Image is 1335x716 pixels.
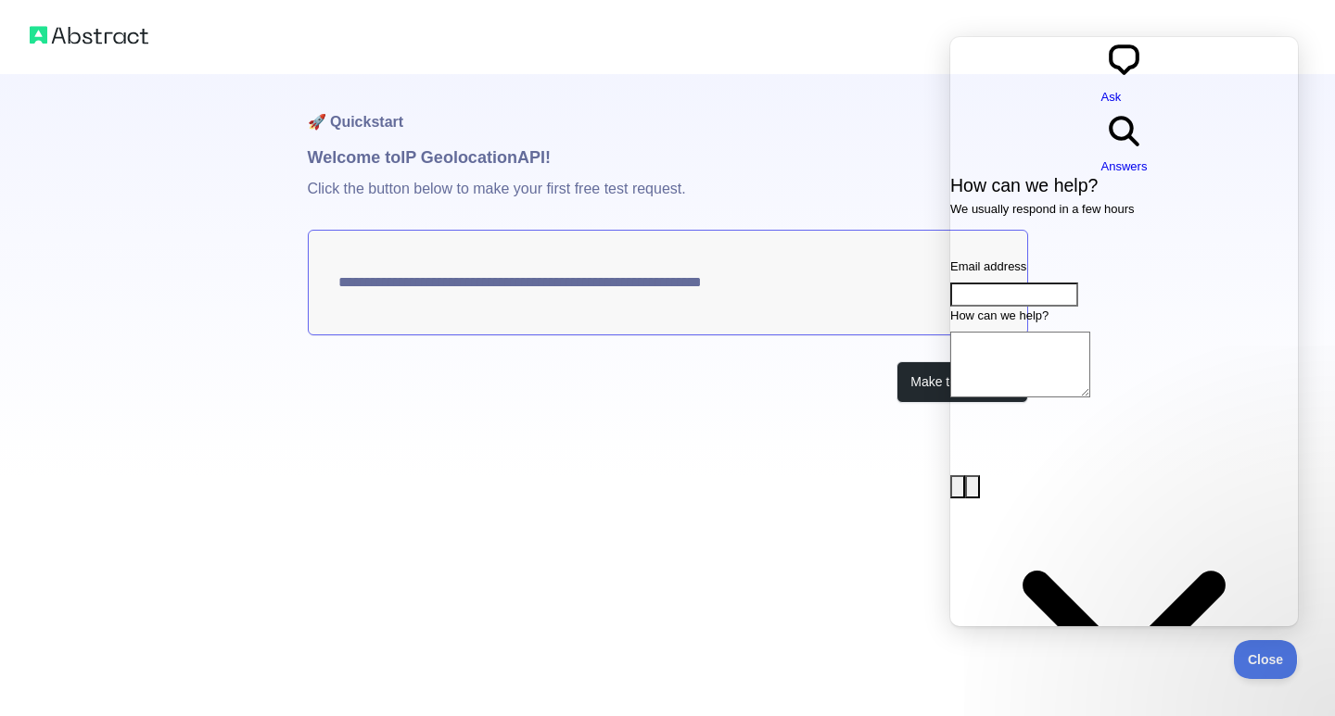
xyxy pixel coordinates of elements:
[896,361,1027,403] button: Make test request
[1234,640,1298,679] iframe: Help Scout Beacon - Close
[30,22,148,48] img: Abstract logo
[308,144,1028,170] h1: Welcome to IP Geolocation API!
[308,170,1028,230] p: Click the button below to make your first free test request.
[950,37,1298,626] iframe: Help Scout Beacon - Live Chat, Contact Form, and Knowledge Base
[308,74,1028,144] h1: 🚀 Quickstart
